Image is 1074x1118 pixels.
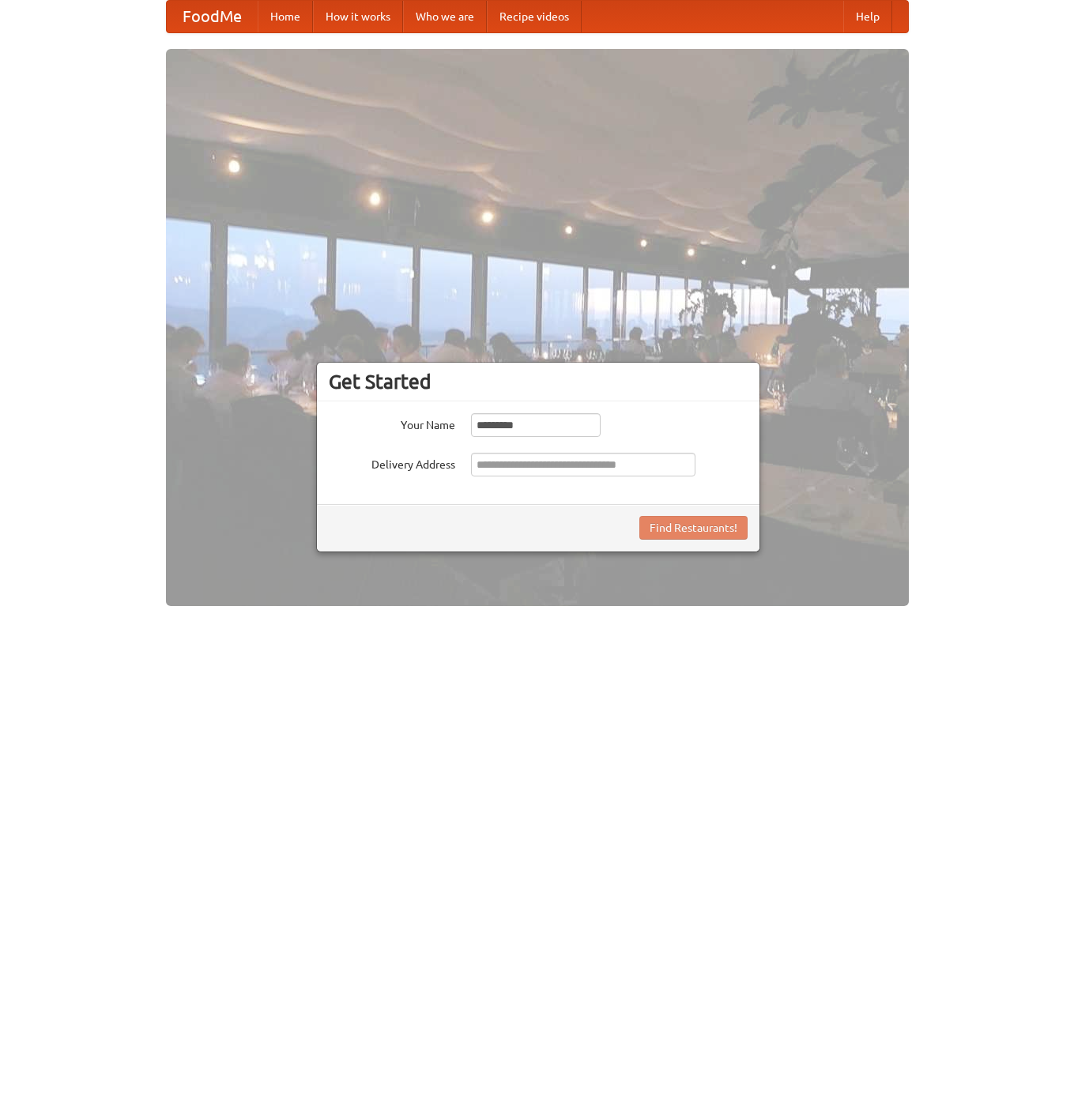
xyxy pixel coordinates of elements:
[403,1,487,32] a: Who we are
[329,370,748,393] h3: Get Started
[843,1,892,32] a: Help
[487,1,582,32] a: Recipe videos
[329,413,455,433] label: Your Name
[167,1,258,32] a: FoodMe
[313,1,403,32] a: How it works
[639,516,748,540] button: Find Restaurants!
[329,453,455,472] label: Delivery Address
[258,1,313,32] a: Home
